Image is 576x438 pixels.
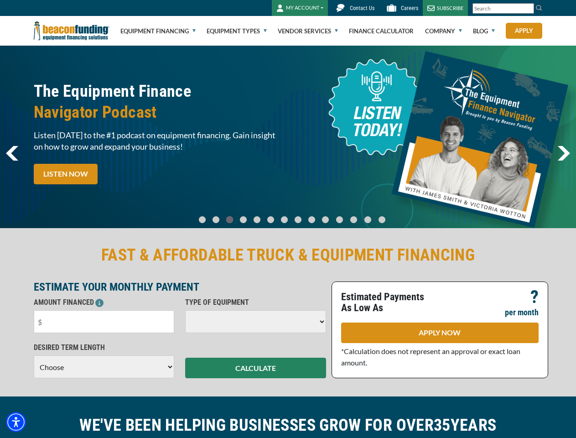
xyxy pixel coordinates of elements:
a: APPLY NOW [341,323,539,343]
p: AMOUNT FINANCED [34,297,175,308]
a: Go To Slide 1 [211,216,222,224]
h2: WE'VE BEEN HELPING BUSINESSES GROW FOR OVER YEARS [34,415,543,436]
span: *Calculation does not represent an approval or exact loan amount. [341,347,520,367]
a: Go To Slide 13 [376,216,388,224]
a: LISTEN NOW [34,164,98,184]
span: Navigator Podcast [34,102,283,123]
span: Contact Us [350,5,374,11]
img: Beacon Funding Corporation logo [34,16,109,46]
a: Go To Slide 5 [265,216,276,224]
a: Equipment Types [207,16,267,46]
a: Go To Slide 6 [279,216,290,224]
a: Go To Slide 8 [306,216,317,224]
a: next [557,146,570,161]
img: Search [535,4,543,11]
a: Go To Slide 10 [334,216,345,224]
p: ? [530,292,539,302]
button: CALCULATE [185,358,326,378]
a: Equipment Financing [120,16,196,46]
a: Go To Slide 11 [348,216,359,224]
h2: FAST & AFFORDABLE TRUCK & EQUIPMENT FINANCING [34,245,543,266]
a: Clear search text [524,5,532,12]
a: Company [425,16,462,46]
div: Accessibility Menu [6,412,26,432]
a: Vendor Services [278,16,338,46]
a: Go To Slide 3 [238,216,249,224]
a: Apply [506,23,542,39]
a: Go To Slide 2 [224,216,235,224]
img: Right Navigator [557,146,570,161]
a: Finance Calculator [349,16,414,46]
p: ESTIMATE YOUR MONTHLY PAYMENT [34,282,326,292]
a: Go To Slide 0 [197,216,208,224]
a: Go To Slide 4 [252,216,263,224]
span: Listen [DATE] to the #1 podcast on equipment financing. Gain insight on how to grow and expand yo... [34,130,283,152]
img: Left Navigator [6,146,18,161]
span: Careers [401,5,418,11]
a: Go To Slide 7 [293,216,304,224]
p: Estimated Payments As Low As [341,292,435,313]
span: 35 [434,416,451,435]
input: $ [34,310,175,333]
p: DESIRED TERM LENGTH [34,342,175,353]
p: TYPE OF EQUIPMENT [185,297,326,308]
a: Go To Slide 12 [362,216,374,224]
a: Blog [473,16,495,46]
input: Search [472,3,534,14]
h2: The Equipment Finance [34,81,283,123]
a: previous [6,146,18,161]
a: Go To Slide 9 [320,216,331,224]
p: per month [505,307,539,318]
